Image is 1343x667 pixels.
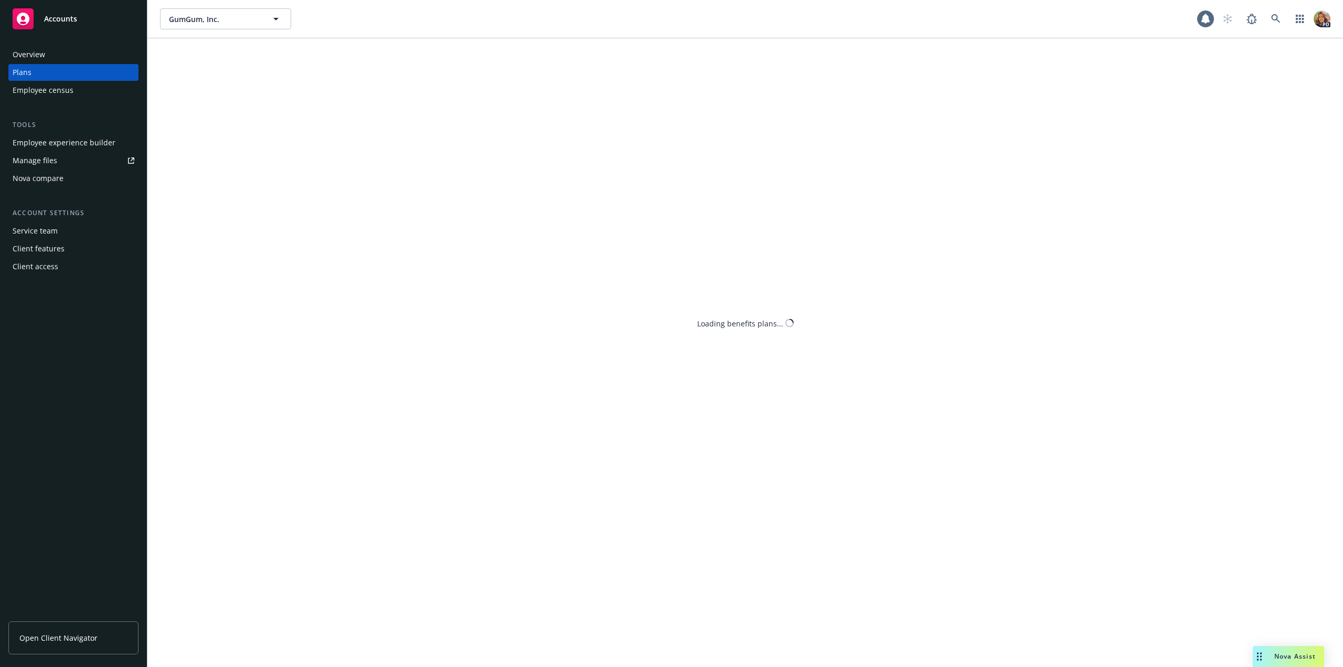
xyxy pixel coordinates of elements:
[1241,8,1262,29] a: Report a Bug
[13,134,115,151] div: Employee experience builder
[13,46,45,63] div: Overview
[8,4,138,34] a: Accounts
[1314,10,1330,27] img: photo
[8,170,138,187] a: Nova compare
[8,152,138,169] a: Manage files
[1289,8,1310,29] a: Switch app
[697,317,783,329] div: Loading benefits plans...
[8,82,138,99] a: Employee census
[1253,646,1324,667] button: Nova Assist
[1274,652,1316,661] span: Nova Assist
[8,46,138,63] a: Overview
[13,152,57,169] div: Manage files
[1217,8,1238,29] a: Start snowing
[13,64,31,81] div: Plans
[8,240,138,257] a: Client features
[169,14,260,25] span: GumGum, Inc.
[8,208,138,218] div: Account settings
[1265,8,1286,29] a: Search
[13,82,73,99] div: Employee census
[1253,646,1266,667] div: Drag to move
[13,258,58,275] div: Client access
[13,240,65,257] div: Client features
[19,632,98,643] span: Open Client Navigator
[8,120,138,130] div: Tools
[13,170,63,187] div: Nova compare
[8,258,138,275] a: Client access
[13,223,58,239] div: Service team
[8,64,138,81] a: Plans
[8,223,138,239] a: Service team
[8,134,138,151] a: Employee experience builder
[160,8,291,29] button: GumGum, Inc.
[44,15,77,23] span: Accounts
